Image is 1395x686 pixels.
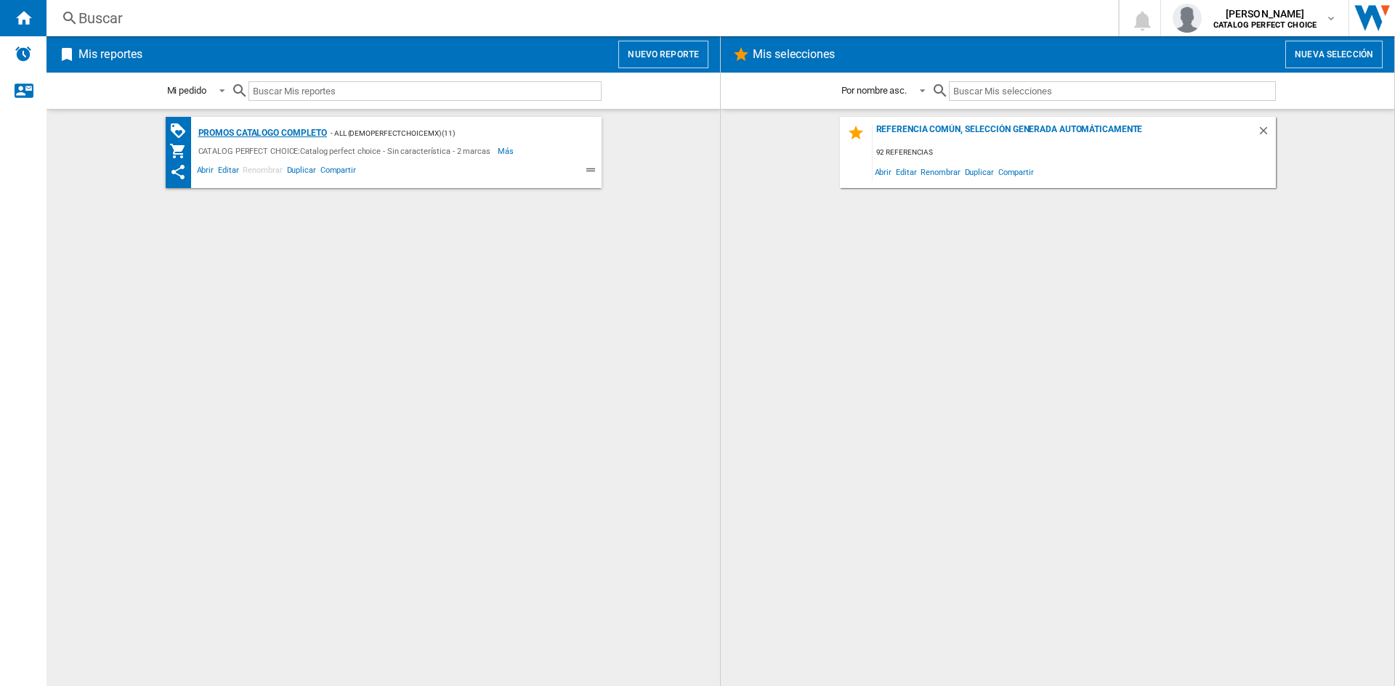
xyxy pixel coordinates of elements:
div: Mi pedido [167,85,206,96]
div: 92 referencias [873,144,1276,162]
span: Renombrar [918,162,962,181]
img: alerts-logo.svg [15,45,32,62]
div: Buscar [78,8,1080,28]
span: Renombrar [240,163,284,181]
div: CATALOG PERFECT CHOICE:Catalog perfect choice - Sin característica - 2 marcas [195,142,498,160]
ng-md-icon: Este reporte se ha compartido contigo [169,163,187,181]
span: Abrir [873,162,894,181]
h2: Mis reportes [76,41,145,68]
h2: Mis selecciones [750,41,838,68]
span: Duplicar [285,163,318,181]
span: Compartir [996,162,1036,181]
span: Abrir [195,163,217,181]
img: profile.jpg [1173,4,1202,33]
button: Nueva selección [1285,41,1383,68]
span: [PERSON_NAME] [1213,7,1317,21]
div: Borrar [1257,124,1276,144]
span: Compartir [318,163,358,181]
div: - ALL (demoperfectchoicemx) (11) [327,124,572,142]
div: Referencia común, selección generada automáticamente [873,124,1257,144]
div: Por nombre asc. [841,85,907,96]
div: Promos catalogo completo [195,124,328,142]
span: Duplicar [963,162,996,181]
div: Mi colección [169,142,195,160]
button: Nuevo reporte [618,41,708,68]
span: Más [498,142,516,160]
span: Editar [894,162,918,181]
div: Matriz de PROMOCIONES [169,122,195,140]
b: CATALOG PERFECT CHOICE [1213,20,1317,30]
input: Buscar Mis selecciones [949,81,1275,101]
input: Buscar Mis reportes [248,81,602,101]
span: Editar [216,163,240,181]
